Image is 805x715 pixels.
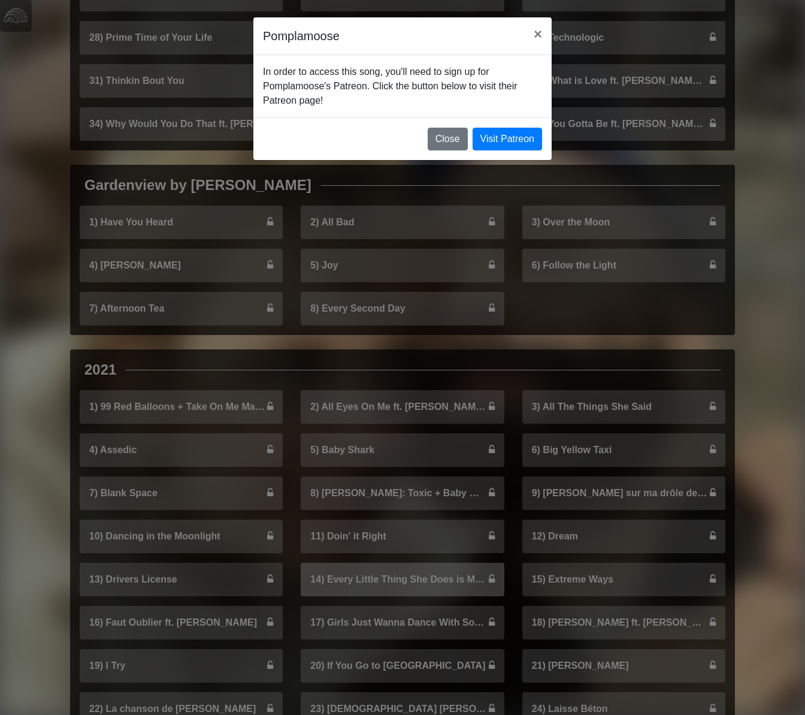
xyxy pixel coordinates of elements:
h5: Pomplamoose [263,27,340,45]
button: Close [428,128,468,150]
a: Visit Patreon [473,128,542,150]
button: Close [524,17,552,51]
span: × [534,26,542,42]
div: In order to access this song, you'll need to sign up for Pomplamoose's Patreon. Click the button ... [253,55,552,117]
